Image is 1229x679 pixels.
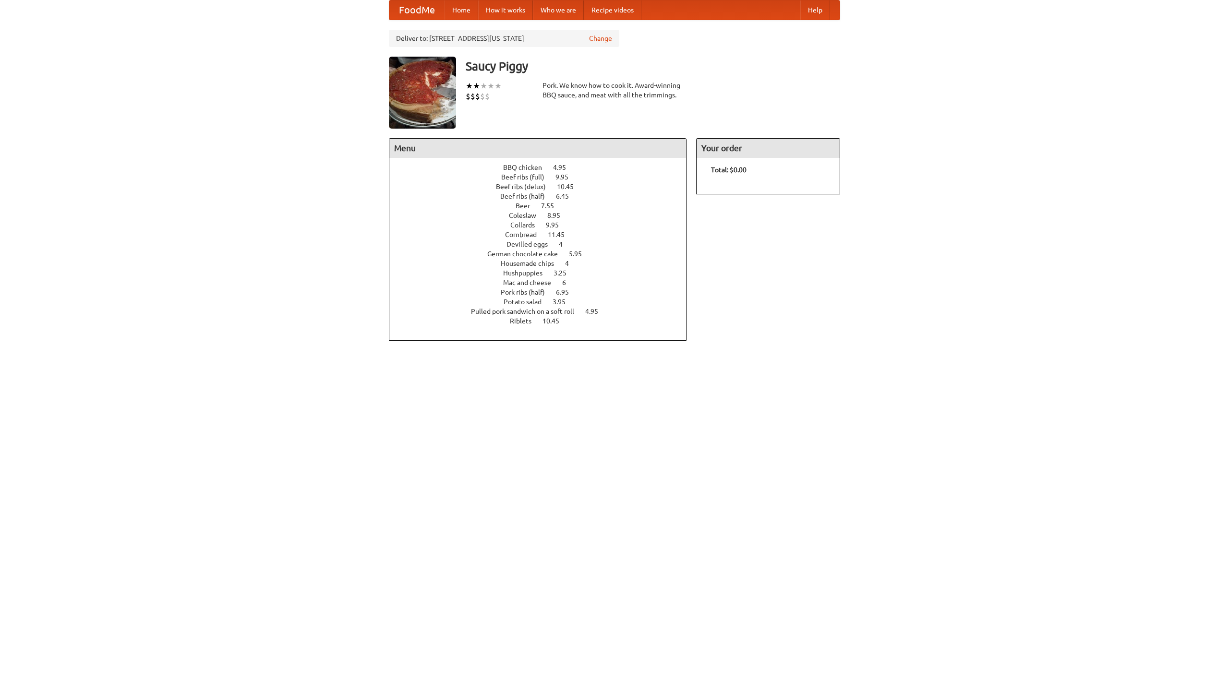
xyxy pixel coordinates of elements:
h4: Your order [697,139,840,158]
span: 7.55 [541,202,564,210]
span: 4.95 [585,308,608,315]
a: Help [800,0,830,20]
li: $ [485,91,490,102]
span: 10.45 [557,183,583,191]
li: ★ [494,81,502,91]
div: Pork. We know how to cook it. Award-winning BBQ sauce, and meat with all the trimmings. [542,81,687,100]
span: 3.25 [554,269,576,277]
span: Coleslaw [509,212,546,219]
li: $ [466,91,470,102]
span: Mac and cheese [503,279,561,286]
a: Pork ribs (half) 6.95 [501,288,587,296]
span: BBQ chicken [503,164,552,171]
span: Cornbread [505,231,546,238]
a: Beer 7.55 [516,202,572,210]
li: ★ [473,81,480,91]
a: Who we are [533,0,584,20]
span: Hushpuppies [503,269,552,277]
li: $ [470,91,475,102]
span: Beer [516,202,540,210]
a: BBQ chicken 4.95 [503,164,584,171]
a: Hushpuppies 3.25 [503,269,584,277]
a: Cornbread 11.45 [505,231,582,238]
span: Pulled pork sandwich on a soft roll [471,308,584,315]
h3: Saucy Piggy [466,57,840,76]
a: Beef ribs (full) 9.95 [501,173,586,181]
span: Pork ribs (half) [501,288,554,296]
a: Housemade chips 4 [501,260,587,267]
span: 6.95 [556,288,578,296]
span: 4 [565,260,578,267]
a: Coleslaw 8.95 [509,212,578,219]
span: 6 [562,279,576,286]
a: Home [445,0,478,20]
a: FoodMe [389,0,445,20]
a: Pulled pork sandwich on a soft roll 4.95 [471,308,616,315]
span: 6.45 [556,192,578,200]
img: angular.jpg [389,57,456,129]
span: 8.95 [547,212,570,219]
span: 9.95 [555,173,578,181]
a: Collards 9.95 [510,221,577,229]
div: Deliver to: [STREET_ADDRESS][US_STATE] [389,30,619,47]
a: Potato salad 3.95 [504,298,583,306]
a: Beef ribs (delux) 10.45 [496,183,591,191]
a: Beef ribs (half) 6.45 [500,192,587,200]
h4: Menu [389,139,686,158]
li: ★ [487,81,494,91]
b: Total: $0.00 [711,166,747,174]
a: Recipe videos [584,0,641,20]
span: 3.95 [553,298,575,306]
span: 4 [559,240,572,248]
a: How it works [478,0,533,20]
li: $ [480,91,485,102]
li: $ [475,91,480,102]
li: ★ [480,81,487,91]
a: Mac and cheese 6 [503,279,584,286]
span: Riblets [510,317,541,325]
a: Devilled eggs 4 [506,240,580,248]
a: German chocolate cake 5.95 [487,250,600,258]
span: 9.95 [546,221,568,229]
span: Collards [510,221,544,229]
a: Change [589,34,612,43]
span: 10.45 [542,317,569,325]
span: Devilled eggs [506,240,557,248]
span: Beef ribs (delux) [496,183,555,191]
a: Riblets 10.45 [510,317,577,325]
span: German chocolate cake [487,250,567,258]
span: Beef ribs (full) [501,173,554,181]
li: ★ [466,81,473,91]
span: Potato salad [504,298,551,306]
span: 11.45 [548,231,574,238]
span: 4.95 [553,164,576,171]
span: Housemade chips [501,260,564,267]
span: Beef ribs (half) [500,192,554,200]
span: 5.95 [569,250,591,258]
